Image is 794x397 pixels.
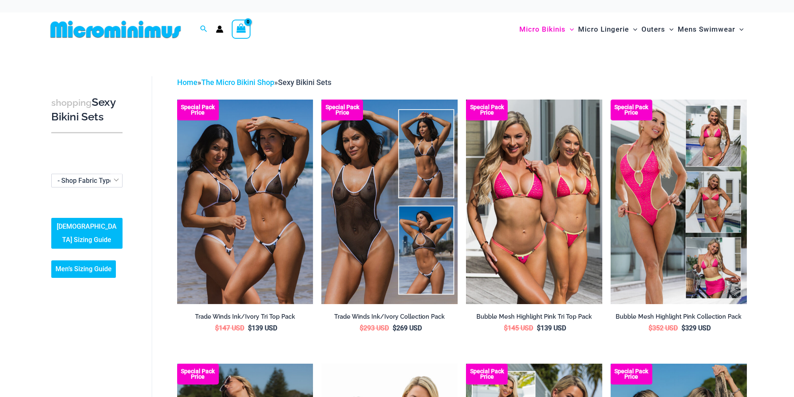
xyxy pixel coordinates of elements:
[678,19,735,40] span: Mens Swimwear
[676,17,746,42] a: Mens SwimwearMenu ToggleMenu Toggle
[649,324,652,332] span: $
[51,260,116,278] a: Men’s Sizing Guide
[177,100,313,304] a: Top Bum Pack Top Bum Pack bTop Bum Pack b
[278,78,331,87] span: Sexy Bikini Sets
[177,313,313,321] h2: Trade Winds Ink/Ivory Tri Top Pack
[611,313,747,321] h2: Bubble Mesh Highlight Pink Collection Pack
[639,17,676,42] a: OutersMenu ToggleMenu Toggle
[177,78,198,87] a: Home
[47,20,184,39] img: MM SHOP LOGO FLAT
[519,19,566,40] span: Micro Bikinis
[58,177,113,185] span: - Shop Fabric Type
[215,324,244,332] bdi: 147 USD
[611,369,652,380] b: Special Pack Price
[537,324,566,332] bdi: 139 USD
[177,105,219,115] b: Special Pack Price
[611,313,747,324] a: Bubble Mesh Highlight Pink Collection Pack
[537,324,541,332] span: $
[611,100,747,304] a: Collection Pack F Collection Pack BCollection Pack B
[321,313,458,321] h2: Trade Winds Ink/Ivory Collection Pack
[248,324,277,332] bdi: 139 USD
[735,19,744,40] span: Menu Toggle
[504,324,533,332] bdi: 145 USD
[393,324,422,332] bdi: 269 USD
[665,19,674,40] span: Menu Toggle
[51,174,123,187] span: - Shop Fabric Type
[321,313,458,324] a: Trade Winds Ink/Ivory Collection Pack
[248,324,252,332] span: $
[177,369,219,380] b: Special Pack Price
[681,324,711,332] bdi: 329 USD
[466,313,602,324] a: Bubble Mesh Highlight Pink Tri Top Pack
[232,20,251,39] a: View Shopping Cart, empty
[177,78,331,87] span: » »
[517,17,576,42] a: Micro BikinisMenu ToggleMenu Toggle
[393,324,396,332] span: $
[504,324,508,332] span: $
[466,105,508,115] b: Special Pack Price
[576,17,639,42] a: Micro LingerieMenu ToggleMenu Toggle
[51,95,123,124] h3: Sexy Bikini Sets
[51,97,92,108] span: shopping
[360,324,389,332] bdi: 293 USD
[466,100,602,304] img: Tri Top Pack F
[177,313,313,324] a: Trade Winds Ink/Ivory Tri Top Pack
[321,100,458,304] a: Collection Pack Collection Pack b (1)Collection Pack b (1)
[466,100,602,304] a: Tri Top Pack F Tri Top Pack BTri Top Pack B
[215,324,219,332] span: $
[201,78,274,87] a: The Micro Bikini Shop
[321,105,363,115] b: Special Pack Price
[649,324,678,332] bdi: 352 USD
[360,324,363,332] span: $
[51,218,123,249] a: [DEMOGRAPHIC_DATA] Sizing Guide
[629,19,637,40] span: Menu Toggle
[516,15,747,43] nav: Site Navigation
[681,324,685,332] span: $
[52,174,122,187] span: - Shop Fabric Type
[566,19,574,40] span: Menu Toggle
[578,19,629,40] span: Micro Lingerie
[611,100,747,304] img: Collection Pack F
[177,100,313,304] img: Top Bum Pack
[641,19,665,40] span: Outers
[216,25,223,33] a: Account icon link
[611,105,652,115] b: Special Pack Price
[200,24,208,35] a: Search icon link
[321,100,458,304] img: Collection Pack
[466,369,508,380] b: Special Pack Price
[466,313,602,321] h2: Bubble Mesh Highlight Pink Tri Top Pack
